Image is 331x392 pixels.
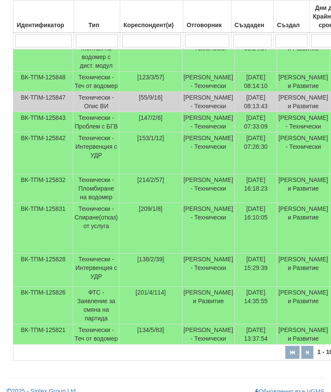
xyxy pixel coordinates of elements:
td: [DATE] 16:10:05 [234,203,277,254]
td: ФТС - Заявление за смяна на партида [73,287,119,324]
td: [PERSON_NAME] и Развитие [277,324,330,345]
span: [55/9/16] [139,94,162,101]
td: Технически - Спиране(отказ) от услуга [73,203,119,254]
td: ВК-ТПМ-125847 [13,92,73,112]
td: [PERSON_NAME] и Развитие [182,287,234,324]
span: [209/1/8] [139,205,162,212]
td: [PERSON_NAME] - Технически [182,254,234,287]
div: Създаден [233,19,272,31]
td: [PERSON_NAME] - Технически [182,174,234,203]
td: [DATE] 07:26:30 [234,132,277,174]
td: Технически - Теч от водомер [73,72,119,92]
td: ВК-ТПМ-125826 [13,287,73,324]
span: [147/2/6] [139,114,162,121]
td: [PERSON_NAME] - Технически [182,112,234,132]
div: Създал [275,19,308,31]
td: ВК-ТПМ-125832 [13,174,73,203]
span: [138/2/39] [137,256,164,263]
td: Технически - Монтаж на водомер с дист. модул [73,34,119,72]
td: [DATE] 08:24:57 [234,34,277,72]
td: [DATE] 15:29:39 [234,254,277,287]
th: Създаден: No sort applied, activate to apply an ascending sort [231,0,274,33]
td: Технически - Теч от водомер [73,324,119,345]
td: [PERSON_NAME] - Технически [182,92,234,112]
td: [DATE] 16:18:23 [234,174,277,203]
th: Тип: No sort applied, activate to apply an ascending sort [74,0,120,33]
td: [PERSON_NAME] - Технически [277,112,330,132]
td: [DATE] 13:37:54 [234,324,277,345]
th: Създал: No sort applied, activate to apply an ascending sort [273,0,309,33]
div: Кореспондент(и) [122,19,181,31]
td: [PERSON_NAME] и Развитие [277,203,330,254]
td: ВК-ТПМ-125843 [13,112,73,132]
button: Предишна страница [301,346,313,359]
div: Тип [75,19,119,31]
div: Идентификатор [15,19,72,31]
td: [DATE] 07:33:09 [234,112,277,132]
td: [PERSON_NAME] и Развитие [277,254,330,287]
td: [DATE] 14:35:55 [234,287,277,324]
th: Кореспондент(и): No sort applied, activate to apply an ascending sort [120,0,183,33]
th: Идентификатор: No sort applied, activate to apply an ascending sort [13,0,74,33]
td: [DATE] 08:13:43 [234,92,277,112]
td: [PERSON_NAME] - Технически [182,132,234,174]
td: [PERSON_NAME] - Технически [182,203,234,254]
td: ВК-ТПМ-125842 [13,132,73,174]
td: ВК-ТПМ-125831 [13,203,73,254]
th: Отговорник: No sort applied, activate to apply an ascending sort [183,0,231,33]
td: ВК-ТПМ-125821 [13,324,73,345]
td: [PERSON_NAME] и Развитие [277,72,330,92]
td: [PERSON_NAME] и Развитие [277,174,330,203]
td: [PERSON_NAME] - Технически [182,72,234,92]
span: [214/2/57] [137,176,164,183]
td: Технически - Опис ВИ [73,92,119,112]
td: Технически - Интервенция с УДР [73,132,119,174]
td: [DATE] 08:14:10 [234,72,277,92]
td: Технически - Интервенция с УДР [73,254,119,287]
span: [153/1/12] [137,135,164,141]
td: Технически - Проблем с БГВ [73,112,119,132]
td: [PERSON_NAME] - Технически [277,132,330,174]
span: [201/4/114] [136,289,166,296]
button: Първа страница [285,346,300,359]
span: [134/5/83] [137,326,164,333]
td: ВК-ТПМ-125848 [13,72,73,92]
td: Технически - Пломбиране на водомер [73,174,119,203]
td: [PERSON_NAME] - Технически [182,34,234,72]
td: [PERSON_NAME] - Технически [182,324,234,345]
span: [123/3/57] [137,74,164,81]
div: Отговорник [184,19,230,31]
td: [PERSON_NAME] и Развитие [277,287,330,324]
td: ВК-ТПМ-125828 [13,254,73,287]
td: [PERSON_NAME] и Развитие [277,34,330,72]
td: ВК-ТПМ-125849 [13,34,73,72]
td: [PERSON_NAME] и Развитие [277,92,330,112]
